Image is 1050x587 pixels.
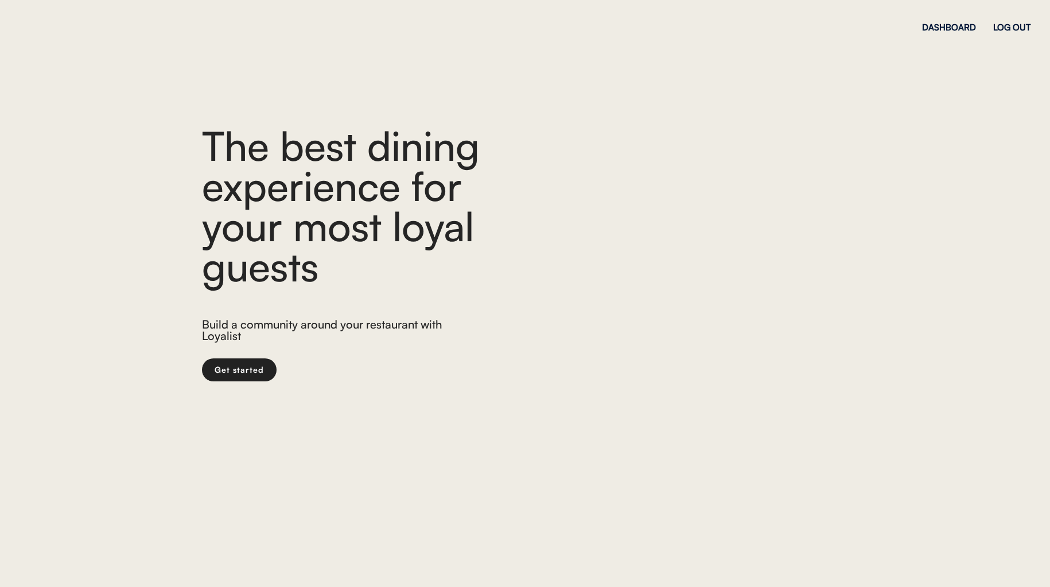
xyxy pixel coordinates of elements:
[922,23,976,32] div: DASHBOARD
[993,23,1030,32] div: LOG OUT
[46,19,115,36] img: yH5BAEAAAAALAAAAAABAAEAAAIBRAA7
[202,125,546,286] div: The best dining experience for your most loyal guests
[202,319,453,345] div: Build a community around your restaurant with Loyalist
[581,92,848,416] img: yH5BAEAAAAALAAAAAABAAEAAAIBRAA7
[202,358,277,381] button: Get started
